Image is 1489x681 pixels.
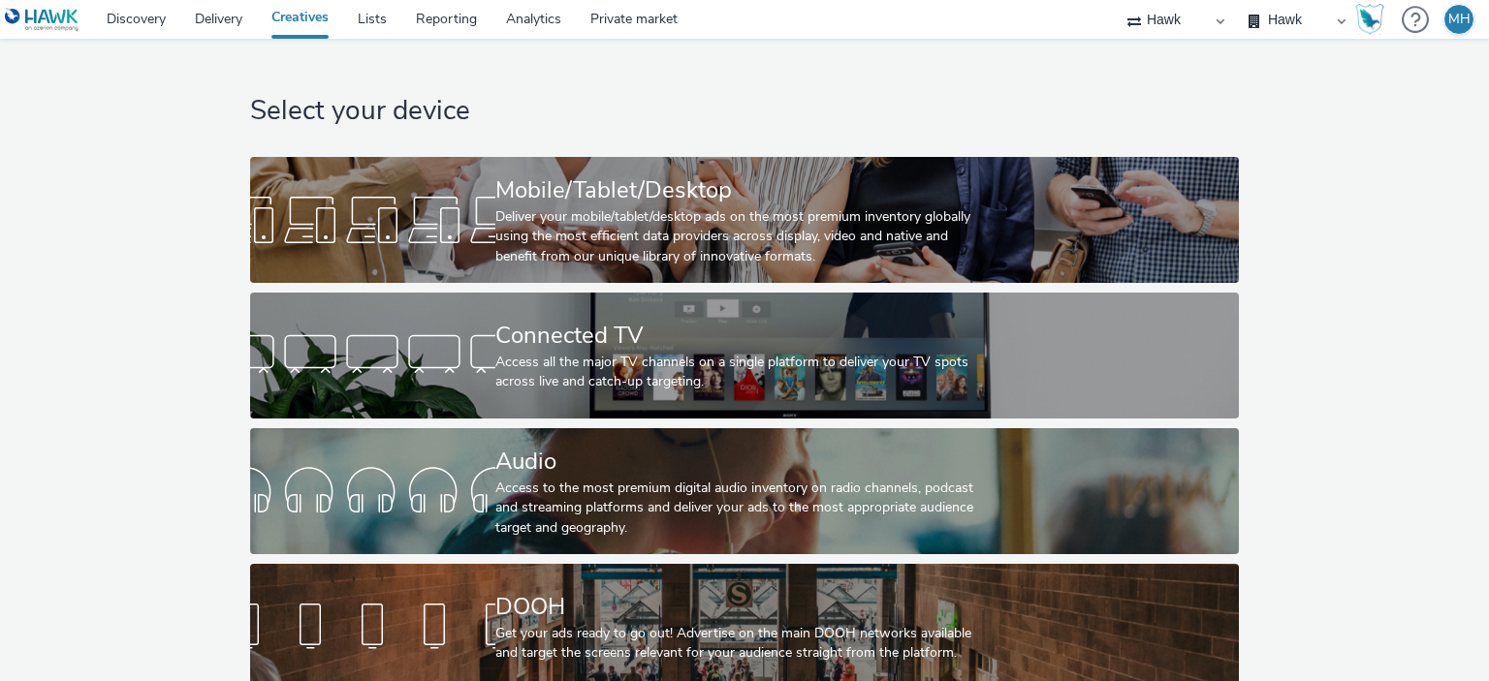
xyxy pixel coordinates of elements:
div: Get your ads ready to go out! Advertise on the main DOOH networks available and target the screen... [495,624,986,664]
div: MH [1448,5,1471,34]
a: AudioAccess to the most premium digital audio inventory on radio channels, podcast and streaming ... [250,428,1238,554]
div: DOOH [495,590,986,624]
a: Mobile/Tablet/DesktopDeliver your mobile/tablet/desktop ads on the most premium inventory globall... [250,157,1238,283]
div: Audio [495,445,986,479]
div: Mobile/Tablet/Desktop [495,173,986,207]
a: Hawk Academy [1355,4,1392,35]
div: Access to the most premium digital audio inventory on radio channels, podcast and streaming platf... [495,479,986,538]
div: Deliver your mobile/tablet/desktop ads on the most premium inventory globally using the most effi... [495,207,986,266]
a: Connected TVAccess all the major TV channels on a single platform to deliver your TV spots across... [250,293,1238,418]
img: undefined Logo [5,8,79,32]
h1: Select your device [250,93,1238,130]
div: Connected TV [495,319,986,353]
img: Hawk Academy [1355,4,1384,35]
div: Access all the major TV channels on a single platform to deliver your TV spots across live and ca... [495,353,986,392]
